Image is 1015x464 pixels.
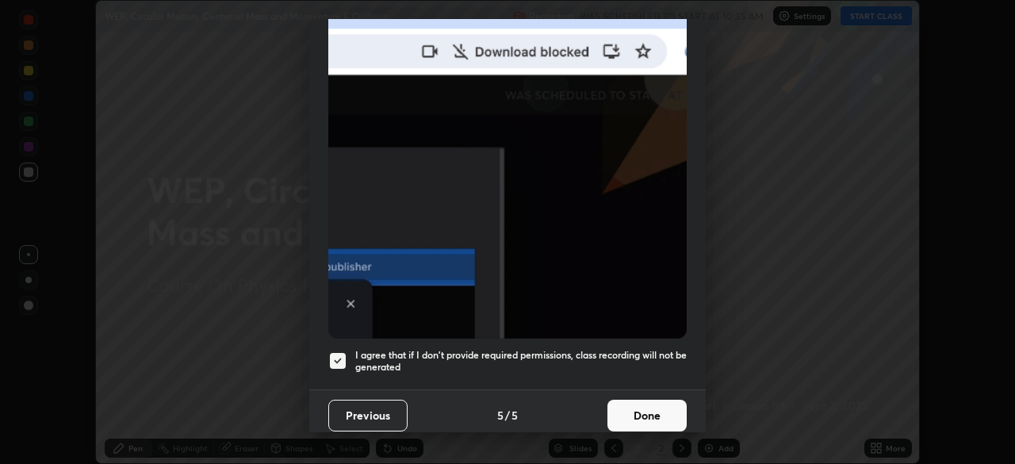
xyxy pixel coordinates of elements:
[355,349,687,374] h5: I agree that if I don't provide required permissions, class recording will not be generated
[328,400,408,431] button: Previous
[497,407,504,424] h4: 5
[505,407,510,424] h4: /
[607,400,687,431] button: Done
[511,407,518,424] h4: 5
